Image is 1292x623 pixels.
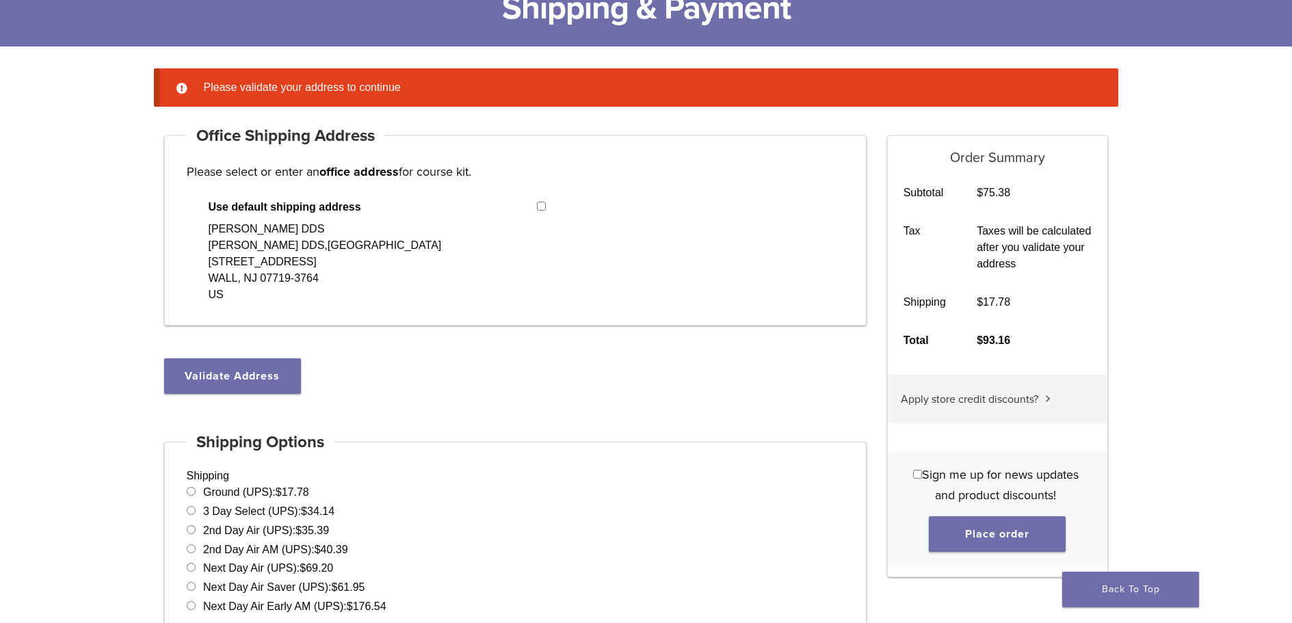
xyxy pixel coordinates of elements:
button: Place order [929,516,1066,552]
span: $ [301,505,307,517]
bdi: 61.95 [332,581,365,593]
bdi: 17.78 [977,296,1010,308]
label: Ground (UPS): [203,486,309,498]
bdi: 69.20 [300,562,333,574]
label: 2nd Day Air AM (UPS): [203,544,348,555]
li: Please validate your address to continue [198,79,1096,96]
label: Next Day Air (UPS): [203,562,333,574]
span: $ [295,525,302,536]
span: $ [977,187,983,198]
a: Back To Top [1062,572,1199,607]
span: $ [977,296,983,308]
th: Shipping [888,283,962,321]
bdi: 176.54 [347,600,386,612]
span: $ [347,600,353,612]
th: Tax [888,212,962,283]
bdi: 40.39 [315,544,348,555]
td: Taxes will be calculated after you validate your address [962,212,1107,283]
bdi: 75.38 [977,187,1010,198]
span: $ [276,486,282,498]
span: Apply store credit discounts? [901,393,1038,406]
label: 2nd Day Air (UPS): [203,525,329,536]
th: Subtotal [888,174,962,212]
h5: Order Summary [888,136,1107,166]
p: Please select or enter an for course kit. [187,161,845,182]
label: 3 Day Select (UPS): [203,505,334,517]
label: Next Day Air Saver (UPS): [203,581,365,593]
span: $ [977,334,983,346]
span: $ [300,562,306,574]
span: Use default shipping address [209,199,538,215]
span: Sign me up for news updates and product discounts! [922,467,1079,503]
div: [PERSON_NAME] DDS [PERSON_NAME] DDS,[GEOGRAPHIC_DATA] [STREET_ADDRESS] WALL, NJ 07719-3764 US [209,221,442,303]
h4: Shipping Options [187,426,334,459]
input: Sign me up for news updates and product discounts! [913,470,922,479]
th: Total [888,321,962,360]
button: Validate Address [164,358,301,394]
img: caret.svg [1045,395,1051,402]
bdi: 35.39 [295,525,329,536]
span: $ [315,544,321,555]
h4: Office Shipping Address [187,120,385,153]
bdi: 34.14 [301,505,334,517]
bdi: 17.78 [276,486,309,498]
bdi: 93.16 [977,334,1010,346]
strong: office address [319,164,399,179]
label: Next Day Air Early AM (UPS): [203,600,386,612]
span: $ [332,581,338,593]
